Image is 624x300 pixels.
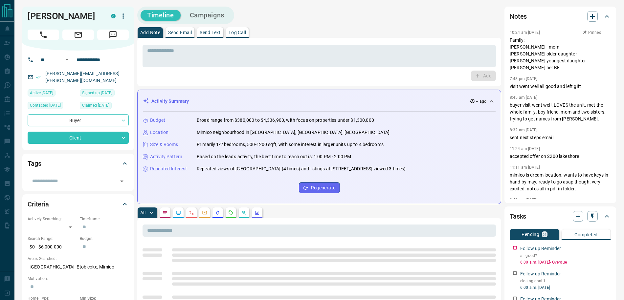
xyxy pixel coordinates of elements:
div: condos.ca [111,14,116,18]
p: Repeated views of [GEOGRAPHIC_DATA] (4 times) and listings at [STREET_ADDRESS] viewed 3 times) [197,165,406,172]
button: Open [63,56,71,64]
p: All [140,210,145,215]
p: 11:11 am [DATE] [510,165,540,170]
p: Send Text [200,30,221,35]
div: Fri Aug 13 2021 [80,89,129,98]
span: Claimed [DATE] [82,102,109,109]
p: visit went well all good and left gift [510,83,611,90]
h2: Tasks [510,211,526,222]
p: Activity Pattern [150,153,182,160]
p: Search Range: [28,236,77,242]
p: closing anni 1 [520,278,611,284]
div: Tasks [510,208,611,224]
p: all good? [520,253,611,259]
p: 10:24 am [DATE] [510,30,540,35]
p: accepted offer on 2200 lakeshore [510,153,611,160]
div: Notes [510,9,611,24]
button: Timeline [141,10,181,21]
p: Size & Rooms [150,141,178,148]
p: Activity Summary [151,98,189,105]
div: Tags [28,156,129,171]
div: Wed Aug 13 2025 [28,89,77,98]
p: sent next steps email [510,134,611,141]
h2: Criteria [28,199,49,209]
p: 11:24 am [DATE] [510,146,540,151]
p: Based on the lead's activity, the best time to reach out is: 1:00 PM - 2:00 PM [197,153,351,160]
svg: Opportunities [241,210,247,215]
div: Client [28,132,129,144]
p: mimico is dream location. wants to have keys in hand by may. ready to go asap though. very excite... [510,172,611,192]
svg: Listing Alerts [215,210,220,215]
p: 7:48 pm [DATE] [510,76,538,81]
svg: Agent Actions [255,210,260,215]
p: Timeframe: [80,216,129,222]
button: Open [117,177,126,186]
span: Active [DATE] [30,90,53,96]
p: 6:00 a.m. [DATE] [520,285,611,290]
p: 3 [543,232,546,237]
svg: Lead Browsing Activity [176,210,181,215]
h2: Notes [510,11,527,22]
h1: [PERSON_NAME] [28,11,101,21]
p: Budget: [80,236,129,242]
button: Regenerate [299,182,340,193]
p: [GEOGRAPHIC_DATA], Etobicoke, Mimico [28,262,129,272]
div: Activity Summary-- ago [143,95,496,107]
p: Areas Searched: [28,256,129,262]
p: -- ago [476,98,486,104]
p: Add Note [140,30,160,35]
p: 9:48 am [DATE] [510,198,538,202]
p: Follow up Reminder [520,245,561,252]
span: Signed up [DATE] [82,90,112,96]
button: Campaigns [183,10,231,21]
p: buyer visit went well. LOVES the unit. met the whole family. boy friend, mom and two sisters. try... [510,102,611,122]
p: Family: [PERSON_NAME] - mom [PERSON_NAME] older daughter [PERSON_NAME] youngest daughter [PERSON_... [510,37,611,71]
svg: Email Verified [36,75,41,79]
p: Location [150,129,168,136]
h2: Tags [28,158,41,169]
p: Log Call [229,30,246,35]
div: Criteria [28,196,129,212]
a: [PERSON_NAME][EMAIL_ADDRESS][PERSON_NAME][DOMAIN_NAME] [45,71,120,83]
div: Mon Jan 15 2024 [28,102,77,111]
p: Broad range from $380,000 to $4,336,900, with focus on properties under $1,300,000 [197,117,374,124]
p: Primarily 1-2 bedrooms, 500-1200 sqft, with some interest in larger units up to 4 bedrooms [197,141,384,148]
div: Tue Jan 23 2024 [80,102,129,111]
p: Follow up Reminder [520,270,561,277]
p: 6:00 a.m. [DATE] - Overdue [520,259,611,265]
p: 8:45 am [DATE] [510,95,538,100]
p: Motivation: [28,276,129,282]
p: Pending [522,232,539,237]
svg: Calls [189,210,194,215]
p: Send Email [168,30,192,35]
div: Buyer [28,114,129,126]
p: 8:32 am [DATE] [510,128,538,132]
span: Message [97,30,129,40]
svg: Notes [163,210,168,215]
svg: Requests [228,210,234,215]
button: Pinned [583,30,602,35]
span: Contacted [DATE] [30,102,61,109]
p: Repeated Interest [150,165,187,172]
span: Email [62,30,94,40]
p: Completed [574,232,598,237]
p: Actively Searching: [28,216,77,222]
span: Call [28,30,59,40]
p: Mimico neighbourhood in [GEOGRAPHIC_DATA], [GEOGRAPHIC_DATA], [GEOGRAPHIC_DATA] [197,129,390,136]
svg: Emails [202,210,207,215]
p: $0 - $6,000,000 [28,242,77,252]
p: Budget [150,117,165,124]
